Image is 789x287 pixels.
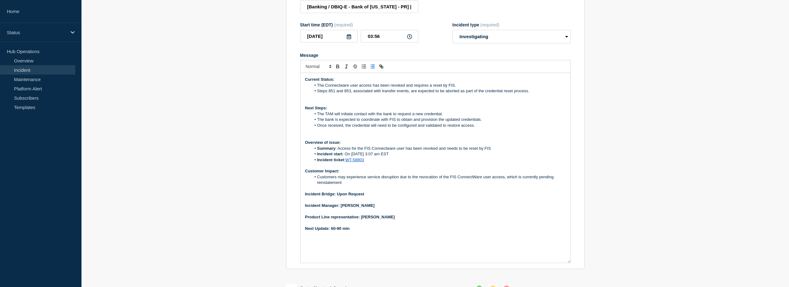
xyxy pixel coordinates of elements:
[360,63,368,70] button: Toggle ordered list
[480,22,499,27] span: (required)
[317,157,344,162] strong: Incident ticket
[305,77,335,82] strong: Current Status:
[7,30,67,35] p: Status
[300,22,418,27] div: Start time (EDT)
[317,146,336,151] strong: Summary
[311,146,566,151] li: : Access for the FIS Connectware user has been revoked and needs to be reset by FIS
[334,22,353,27] span: (required)
[311,174,566,186] li: Customers may experience service disruption due to the revocation of the FIS ConnectWare user acc...
[317,152,343,156] strong: Incident start
[305,226,350,231] strong: Next Update: 60-90 min
[311,83,566,88] li: The Connectware user access has been revoked and requires a reset by FIS.
[311,88,566,94] li: Steps 851 and 853, associated with transfer events, are expected to be aborted as part of the cre...
[305,192,364,196] strong: Incident Bridge: Upon Request
[300,30,358,43] input: YYYY-MM-DD
[333,63,342,70] button: Toggle bold text
[368,63,377,70] button: Toggle bulleted list
[311,157,566,163] li: :
[453,22,571,27] div: Incident type
[300,53,571,58] div: Message
[346,157,364,162] a: WT-58803
[305,106,327,110] strong: Next Steps:
[305,215,395,219] strong: Product Line representative: [PERSON_NAME]
[342,63,351,70] button: Toggle italic text
[311,151,566,157] li: : On [DATE] 3:07 am EST
[377,63,386,70] button: Toggle link
[300,0,418,13] input: Title
[305,140,341,145] strong: Overview of issue:
[351,63,360,70] button: Toggle strikethrough text
[305,203,375,208] strong: Incident Manager: [PERSON_NAME]
[303,63,333,70] span: Font size
[453,30,571,43] select: Incident type
[300,73,570,263] div: Message
[311,117,566,122] li: The bank is expected to coordinate with FIS to obtain and provision the updated credentials.
[361,30,418,43] input: HH:MM
[305,169,340,173] strong: Customer Impact:
[311,123,566,128] li: Once received, the credential will need to be configured and validated to restore access.
[311,111,566,117] li: The TAM will initiate contact with the bank to request a new credential.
